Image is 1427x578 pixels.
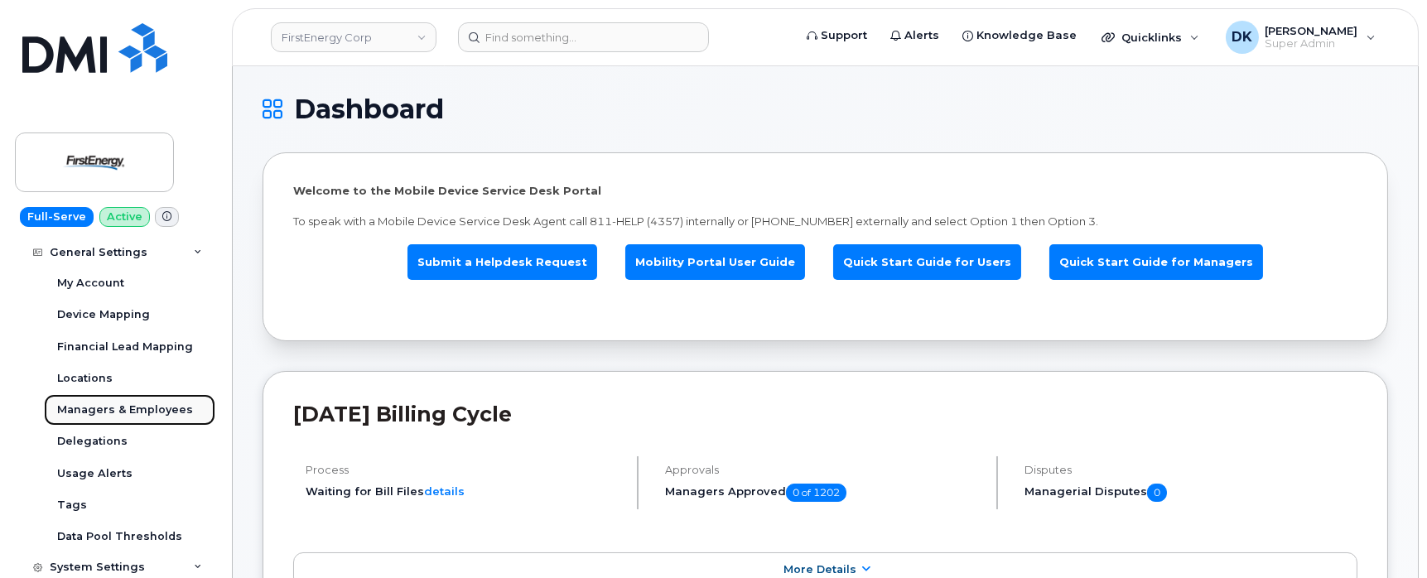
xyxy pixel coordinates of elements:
[1049,244,1263,280] a: Quick Start Guide for Managers
[1024,484,1357,502] h5: Managerial Disputes
[1355,506,1415,566] iframe: Messenger Launcher
[1147,484,1167,502] span: 0
[424,484,465,498] a: details
[306,464,623,476] h4: Process
[625,244,805,280] a: Mobility Portal User Guide
[786,484,846,502] span: 0 of 1202
[306,484,623,499] li: Waiting for Bill Files
[294,97,444,122] span: Dashboard
[783,563,856,576] span: More Details
[407,244,597,280] a: Submit a Helpdesk Request
[665,464,982,476] h4: Approvals
[665,484,982,502] h5: Managers Approved
[293,183,1357,199] p: Welcome to the Mobile Device Service Desk Portal
[293,214,1357,229] p: To speak with a Mobile Device Service Desk Agent call 811-HELP (4357) internally or [PHONE_NUMBER...
[1024,464,1357,476] h4: Disputes
[293,402,1357,426] h2: [DATE] Billing Cycle
[833,244,1021,280] a: Quick Start Guide for Users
